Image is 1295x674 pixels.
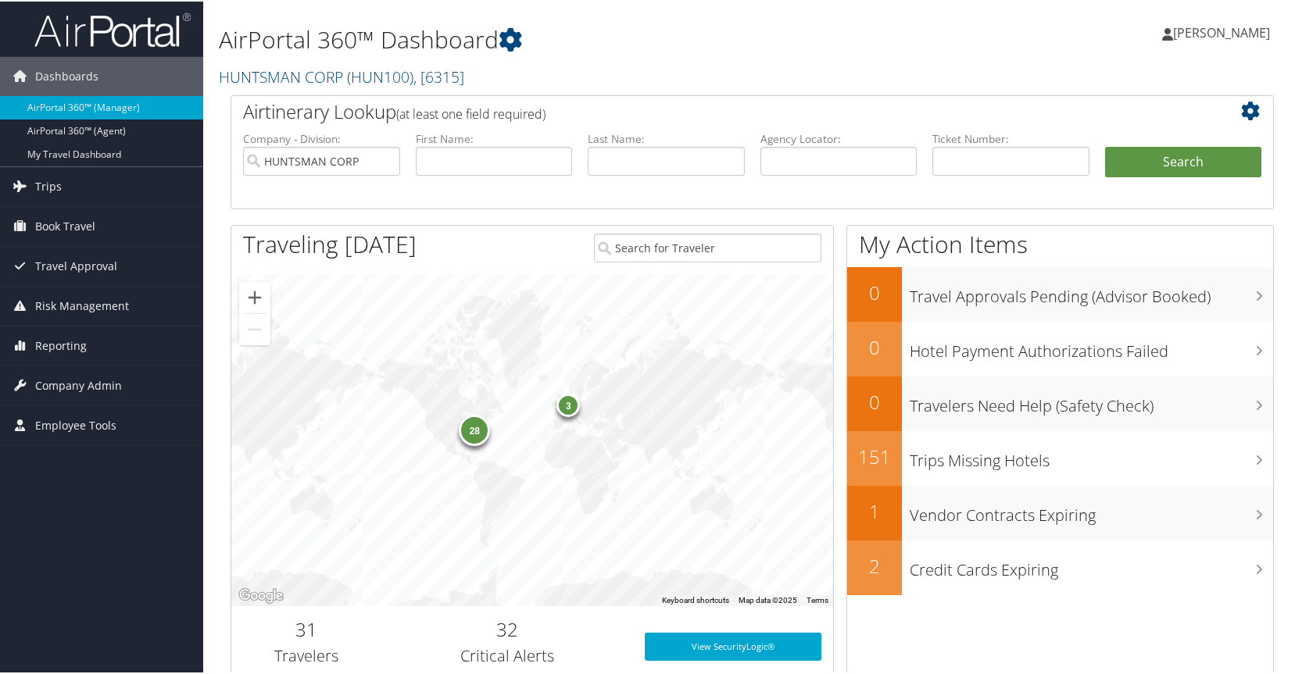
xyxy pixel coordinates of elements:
[910,495,1274,525] h3: Vendor Contracts Expiring
[910,550,1274,579] h3: Credit Cards Expiring
[35,205,95,244] span: Book Travel
[239,312,270,344] button: Zoom out
[847,539,1274,594] a: 2Credit Cards Expiring
[847,333,902,359] h2: 0
[460,413,491,444] div: 28
[645,631,822,659] a: View SecurityLogic®
[35,166,62,205] span: Trips
[219,65,464,86] a: HUNTSMAN CORP
[910,386,1274,415] h3: Travelers Need Help (Safety Check)
[847,226,1274,259] h1: My Action Items
[35,325,87,364] span: Reporting
[396,104,546,121] span: (at least one field required)
[588,130,745,145] label: Last Name:
[235,584,287,604] img: Google
[910,331,1274,361] h3: Hotel Payment Authorizations Failed
[594,232,821,261] input: Search for Traveler
[847,375,1274,430] a: 0Travelers Need Help (Safety Check)
[760,130,918,145] label: Agency Locator:
[847,266,1274,320] a: 0Travel Approvals Pending (Advisor Booked)
[243,226,417,259] h1: Traveling [DATE]
[910,440,1274,470] h3: Trips Missing Hotels
[243,615,370,641] h2: 31
[413,65,464,86] span: , [ 6315 ]
[847,387,902,414] h2: 0
[662,594,729,604] button: Keyboard shortcuts
[847,442,902,469] h2: 151
[910,276,1274,306] h3: Travel Approvals Pending (Advisor Booked)
[1162,8,1286,55] a: [PERSON_NAME]
[807,594,828,603] a: Terms (opens in new tab)
[35,405,116,444] span: Employee Tools
[1105,145,1262,177] button: Search
[847,484,1274,539] a: 1Vendor Contracts Expiring
[243,130,400,145] label: Company - Division:
[557,392,581,415] div: 3
[847,497,902,523] h2: 1
[35,55,98,95] span: Dashboards
[34,10,191,47] img: airportal-logo.png
[739,594,797,603] span: Map data ©2025
[847,430,1274,484] a: 151Trips Missing Hotels
[847,551,902,578] h2: 2
[35,285,129,324] span: Risk Management
[1173,23,1270,40] span: [PERSON_NAME]
[847,320,1274,375] a: 0Hotel Payment Authorizations Failed
[243,644,370,665] h3: Travelers
[394,644,621,665] h3: Critical Alerts
[239,280,270,312] button: Zoom in
[35,365,122,404] span: Company Admin
[35,245,117,284] span: Travel Approval
[394,615,621,641] h2: 32
[243,97,1175,123] h2: Airtinerary Lookup
[416,130,573,145] label: First Name:
[847,278,902,305] h2: 0
[235,584,287,604] a: Open this area in Google Maps (opens a new window)
[219,22,930,55] h1: AirPortal 360™ Dashboard
[932,130,1089,145] label: Ticket Number:
[347,65,413,86] span: ( HUN100 )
